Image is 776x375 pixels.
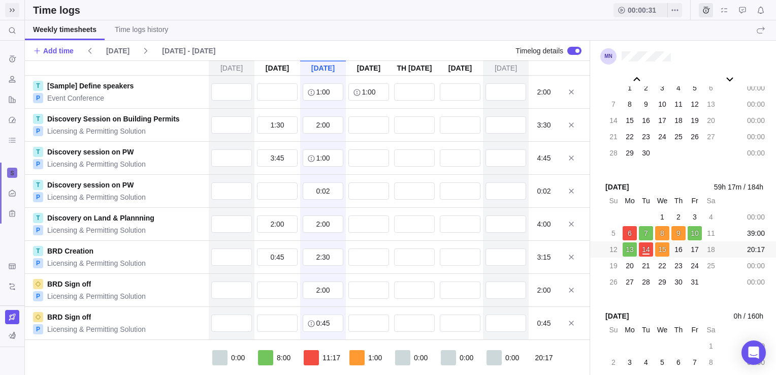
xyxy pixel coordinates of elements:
[639,323,653,337] div: Tu
[745,226,767,240] div: 39:00
[623,323,637,337] div: Mo
[699,3,713,17] span: Time logs
[606,194,621,208] div: Su
[605,182,629,193] span: [DATE]
[639,194,653,208] div: Tu
[277,353,290,363] span: 8:00
[754,8,768,16] a: Notifications
[209,60,254,76] div: [DATE]
[47,258,146,268] a: Licensing & Permitting Solution
[745,113,767,128] div: 00:00
[626,244,634,255] span: 13
[741,340,766,365] div: Open Intercom Messenger
[691,261,699,271] span: 24
[745,97,767,111] div: 00:00
[691,277,699,287] span: 31
[660,357,664,367] span: 5
[709,341,713,351] span: 1
[704,194,718,208] div: Sa
[43,46,74,56] span: Add time
[707,99,715,109] span: 13
[674,99,683,109] span: 11
[33,3,80,17] h2: Time logs
[674,277,683,287] span: 30
[47,180,134,190] a: Discovery session on PW
[102,44,134,58] span: [DATE]
[33,126,43,136] div: P
[33,192,43,202] div: P
[107,20,176,40] a: Time logs history
[47,81,134,91] a: [Sample] Define speakers
[745,339,767,353] div: 00:00
[642,115,650,126] span: 16
[307,88,315,97] svg: info-description
[628,5,656,15] span: 00:00:31
[6,355,18,367] div: Mario Noronha
[613,3,667,17] span: 00:00:31
[707,228,715,238] span: 11
[642,277,650,287] span: 28
[47,279,91,289] a: BRD Sign off
[529,87,559,97] div: 2:00
[47,159,146,169] a: Licensing & Permitting Solution
[609,261,618,271] span: 19
[535,353,553,363] span: 20:17
[709,357,713,367] span: 8
[693,212,697,222] span: 3
[658,244,666,255] span: 15
[707,244,715,255] span: 18
[529,153,559,163] div: 4:45
[745,146,767,160] div: 00:00
[529,120,559,130] div: 3:30
[754,3,768,17] span: Notifications
[691,132,699,142] span: 26
[300,60,346,76] div: [DATE]
[658,261,666,271] span: 22
[33,180,43,190] div: T
[322,353,340,363] span: 11:17
[33,81,43,91] div: T
[658,115,666,126] span: 17
[529,186,559,196] div: 0:02
[47,246,93,256] a: BRD Creation
[745,81,767,95] div: 00:00
[609,115,618,126] span: 14
[660,83,664,93] span: 3
[5,310,19,324] a: Upgrade now (Trial ends in 13 days)
[745,130,767,144] div: 00:00
[644,83,648,93] span: 2
[33,44,74,58] span: Add time
[644,228,648,238] span: 7
[626,115,634,126] span: 15
[704,323,718,337] div: Sa
[307,154,315,163] svg: info-description
[346,60,392,76] div: [DATE]
[609,277,618,287] span: 26
[33,291,43,301] div: P
[658,99,666,109] span: 10
[33,93,43,103] div: P
[33,225,43,235] div: P
[609,132,618,142] span: 21
[688,323,702,337] div: Fr
[611,99,616,109] span: 7
[47,192,146,202] a: Licensing & Permitting Solution
[437,60,483,76] div: [DATE]
[642,261,650,271] span: 21
[660,228,664,238] span: 8
[699,8,713,16] a: Time logs
[655,323,669,337] div: We
[47,126,146,136] a: Licensing & Permitting Solution
[693,83,697,93] span: 5
[609,244,618,255] span: 12
[47,114,180,124] a: Discovery Session on Building Permits
[709,83,713,93] span: 6
[642,132,650,142] span: 23
[717,3,731,17] span: My assignments
[4,328,20,342] span: You are currently using sample data to explore and understand Birdview better.
[106,46,130,56] span: [DATE]
[33,159,43,169] div: P
[714,182,763,193] span: 59h 17m / 184h
[628,357,632,367] span: 3
[25,20,105,40] a: Weekly timesheets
